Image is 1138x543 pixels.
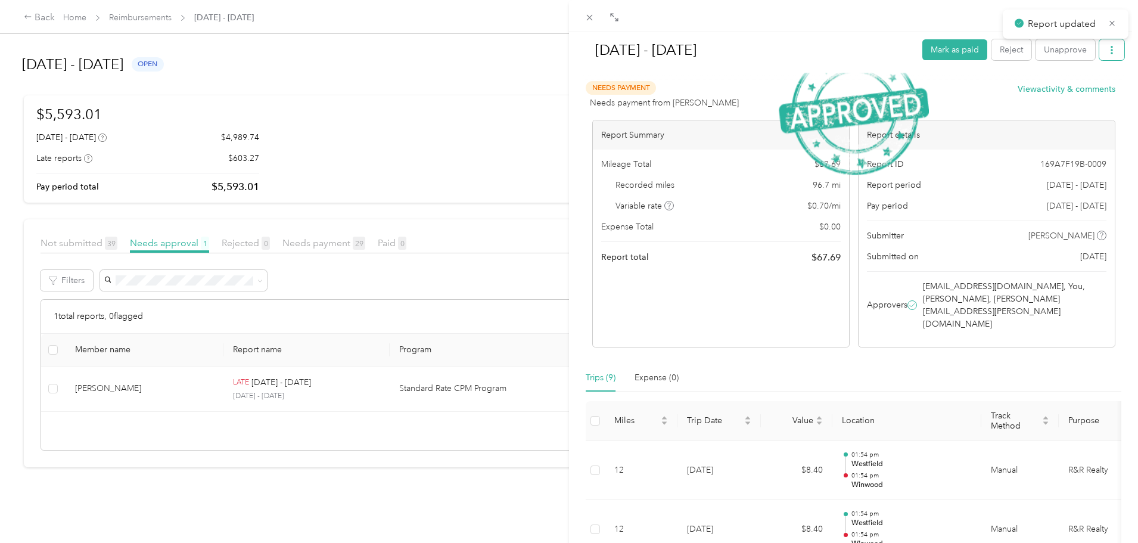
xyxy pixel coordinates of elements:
[770,415,813,426] span: Value
[867,250,919,263] span: Submitted on
[922,39,987,60] button: Mark as paid
[981,401,1059,441] th: Track Method
[867,299,907,311] span: Approvers
[590,97,739,109] span: Needs payment from [PERSON_NAME]
[1028,229,1095,242] span: [PERSON_NAME]
[583,36,914,64] h1: May 1 - 31, 2025
[601,251,649,263] span: Report total
[614,415,658,426] span: Miles
[859,120,1115,150] div: Report details
[819,221,841,233] span: $ 0.00
[981,441,1059,501] td: Manual
[601,221,654,233] span: Expense Total
[1028,17,1099,32] p: Report updated
[1068,415,1129,426] span: Purpose
[867,179,921,191] span: Report period
[851,459,972,470] p: Westfield
[1018,83,1115,95] button: Viewactivity & comments
[1047,179,1106,191] span: [DATE] - [DATE]
[779,47,929,175] img: ApprovedStamp
[605,401,677,441] th: Miles
[832,401,981,441] th: Location
[851,518,972,529] p: Westfield
[744,420,751,427] span: caret-down
[761,401,832,441] th: Value
[851,510,972,518] p: 01:54 pm
[1040,158,1106,170] span: 169A7F19B-0009
[923,280,1104,330] span: [EMAIL_ADDRESS][DOMAIN_NAME], You, [PERSON_NAME], [PERSON_NAME][EMAIL_ADDRESS][PERSON_NAME][DOMAI...
[761,441,832,501] td: $8.40
[1071,476,1138,543] iframe: Everlance-gr Chat Button Frame
[811,250,841,265] span: $ 67.69
[807,200,841,212] span: $ 0.70 / mi
[1042,420,1049,427] span: caret-down
[816,420,823,427] span: caret-down
[1047,200,1106,212] span: [DATE] - [DATE]
[601,158,651,170] span: Mileage Total
[615,200,674,212] span: Variable rate
[635,371,679,384] div: Expense (0)
[677,401,761,441] th: Trip Date
[586,81,656,95] span: Needs Payment
[813,179,841,191] span: 96.7 mi
[744,414,751,421] span: caret-up
[867,229,904,242] span: Submitter
[1080,250,1106,263] span: [DATE]
[851,530,972,539] p: 01:54 pm
[816,414,823,421] span: caret-up
[851,480,972,491] p: Winwood
[1036,39,1095,60] button: Unapprove
[867,200,908,212] span: Pay period
[593,120,849,150] div: Report Summary
[677,441,761,501] td: [DATE]
[615,179,674,191] span: Recorded miles
[851,451,972,459] p: 01:54 pm
[661,420,668,427] span: caret-down
[991,39,1031,60] button: Reject
[605,441,677,501] td: 12
[661,414,668,421] span: caret-up
[586,371,615,384] div: Trips (9)
[851,471,972,480] p: 01:54 pm
[991,411,1040,431] span: Track Method
[687,415,742,426] span: Trip Date
[1042,414,1049,421] span: caret-up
